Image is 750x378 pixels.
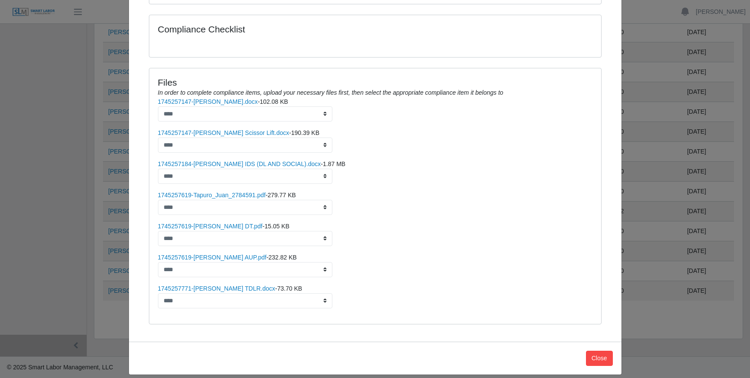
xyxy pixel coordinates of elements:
li: - [158,222,592,246]
button: Close [586,351,613,366]
span: 279.77 KB [267,192,296,199]
li: - [158,97,592,122]
li: - [158,284,592,308]
span: 73.70 KB [277,285,303,292]
a: 1745257147-[PERSON_NAME] Scissor Lift.docx [158,129,289,136]
a: 1745257184-[PERSON_NAME] IDS (DL AND SOCIAL).docx [158,160,321,167]
li: - [158,191,592,215]
span: 190.39 KB [291,129,319,136]
li: - [158,128,592,153]
a: 1745257619-[PERSON_NAME] DT.pdf [158,223,263,230]
span: 1.87 MB [323,160,345,167]
span: 102.08 KB [260,98,288,105]
a: 1745257619-Tapuro_Juan_2784591.pdf [158,192,266,199]
span: 232.82 KB [268,254,296,261]
h4: Compliance Checklist [158,24,443,35]
a: 1745257771-[PERSON_NAME] TDLR.docx [158,285,275,292]
li: - [158,160,592,184]
i: In order to complete compliance items, upload your necessary files first, then select the appropr... [158,89,503,96]
a: 1745257619-[PERSON_NAME] AUP.pdf [158,254,267,261]
h4: Files [158,77,592,88]
li: - [158,253,592,277]
span: 15.05 KB [264,223,290,230]
a: 1745257147-[PERSON_NAME].docx [158,98,258,105]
